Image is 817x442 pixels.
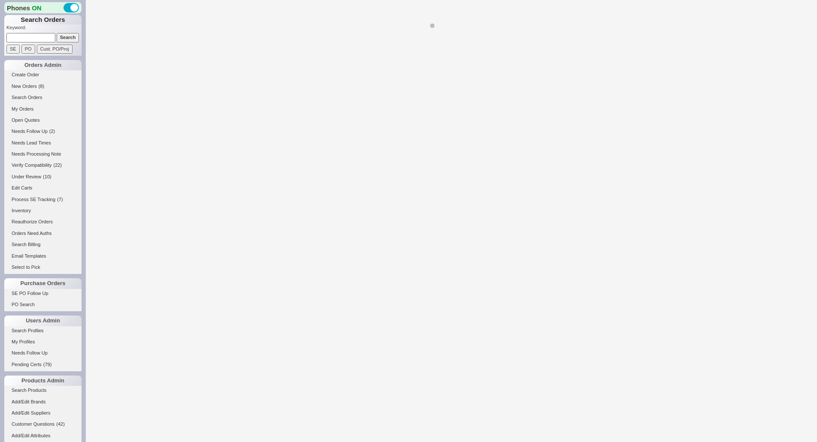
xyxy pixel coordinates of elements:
[12,197,55,202] span: Process SE Tracking
[57,33,79,42] input: Search
[37,45,72,54] input: Cust. PO/Proj
[21,45,35,54] input: PO
[4,93,81,102] a: Search Orders
[4,150,81,159] a: Needs Processing Note
[12,174,41,179] span: Under Review
[4,431,81,440] a: Add/Edit Attributes
[12,362,42,367] span: Pending Certs
[12,350,48,355] span: Needs Follow Up
[4,420,81,429] a: Customer Questions(42)
[4,337,81,346] a: My Profiles
[4,82,81,91] a: New Orders(8)
[4,127,81,136] a: Needs Follow Up(2)
[4,360,81,369] a: Pending Certs(79)
[43,174,51,179] span: ( 10 )
[4,138,81,147] a: Needs Lead Times
[12,421,54,427] span: Customer Questions
[4,60,81,70] div: Orders Admin
[4,240,81,249] a: Search Billing
[4,2,81,13] div: Phones
[4,386,81,395] a: Search Products
[4,263,81,272] a: Select to Pick
[49,129,55,134] span: ( 2 )
[12,162,52,168] span: Verify Compatibility
[12,84,37,89] span: New Orders
[4,229,81,238] a: Orders Need Auths
[4,278,81,289] div: Purchase Orders
[4,195,81,204] a: Process SE Tracking(7)
[43,362,52,367] span: ( 79 )
[4,252,81,261] a: Email Templates
[4,376,81,386] div: Products Admin
[4,15,81,24] h1: Search Orders
[6,24,81,33] p: Keyword:
[6,45,20,54] input: SE
[4,397,81,406] a: Add/Edit Brands
[12,151,61,156] span: Needs Processing Note
[4,172,81,181] a: Under Review(10)
[4,316,81,326] div: Users Admin
[54,162,62,168] span: ( 22 )
[32,3,42,12] span: ON
[4,217,81,226] a: Reauthorize Orders
[56,421,65,427] span: ( 42 )
[57,197,63,202] span: ( 7 )
[4,289,81,298] a: SE PO Follow Up
[4,183,81,192] a: Edit Carts
[4,70,81,79] a: Create Order
[4,206,81,215] a: Inventory
[39,84,44,89] span: ( 8 )
[4,116,81,125] a: Open Quotes
[4,105,81,114] a: My Orders
[4,300,81,309] a: PO Search
[4,409,81,418] a: Add/Edit Suppliers
[12,129,48,134] span: Needs Follow Up
[4,326,81,335] a: Search Profiles
[4,161,81,170] a: Verify Compatibility(22)
[4,349,81,358] a: Needs Follow Up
